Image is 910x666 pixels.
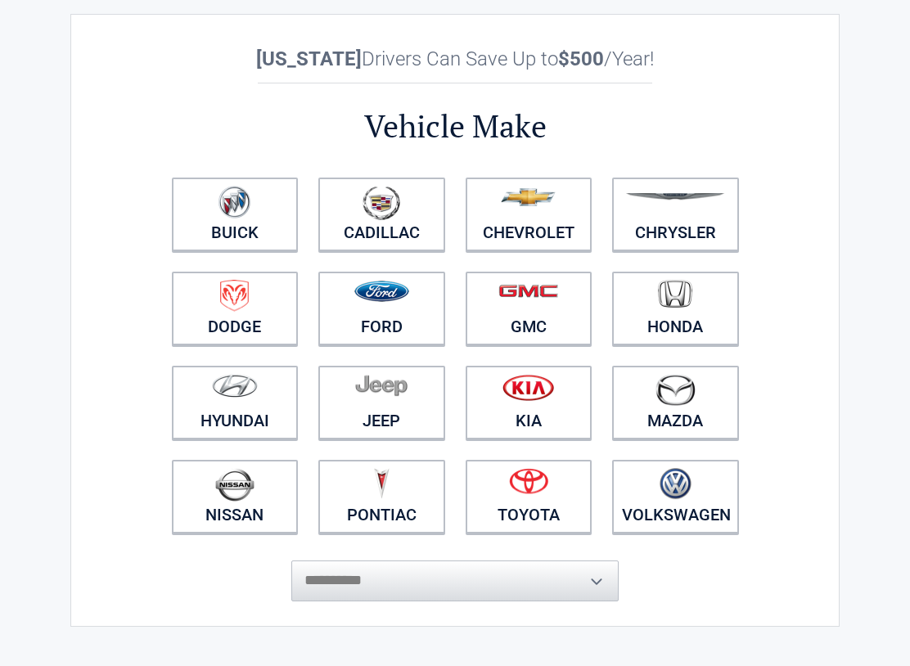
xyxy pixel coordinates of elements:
a: Kia [466,366,592,439]
a: Hyundai [172,366,299,439]
img: ford [354,281,409,302]
img: chrysler [625,193,725,200]
a: GMC [466,272,592,345]
a: Pontiac [318,460,445,533]
a: Honda [612,272,739,345]
img: honda [658,280,692,308]
a: Mazda [612,366,739,439]
img: toyota [509,468,548,494]
b: $500 [558,47,604,70]
img: gmc [498,284,558,298]
a: Ford [318,272,445,345]
a: Toyota [466,460,592,533]
a: Chevrolet [466,178,592,251]
img: cadillac [363,186,400,220]
a: Nissan [172,460,299,533]
img: chevrolet [501,188,556,206]
a: Volkswagen [612,460,739,533]
b: [US_STATE] [256,47,362,70]
img: dodge [220,280,249,312]
h2: Vehicle Make [161,106,749,147]
a: Buick [172,178,299,251]
img: pontiac [373,468,390,499]
img: nissan [215,468,255,502]
img: mazda [655,374,696,406]
a: Cadillac [318,178,445,251]
a: Jeep [318,366,445,439]
img: hyundai [212,374,258,398]
a: Dodge [172,272,299,345]
a: Chrysler [612,178,739,251]
img: kia [502,374,554,401]
img: buick [218,186,250,218]
img: jeep [355,374,408,397]
h2: Drivers Can Save Up to /Year [161,47,749,70]
img: volkswagen [660,468,692,500]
